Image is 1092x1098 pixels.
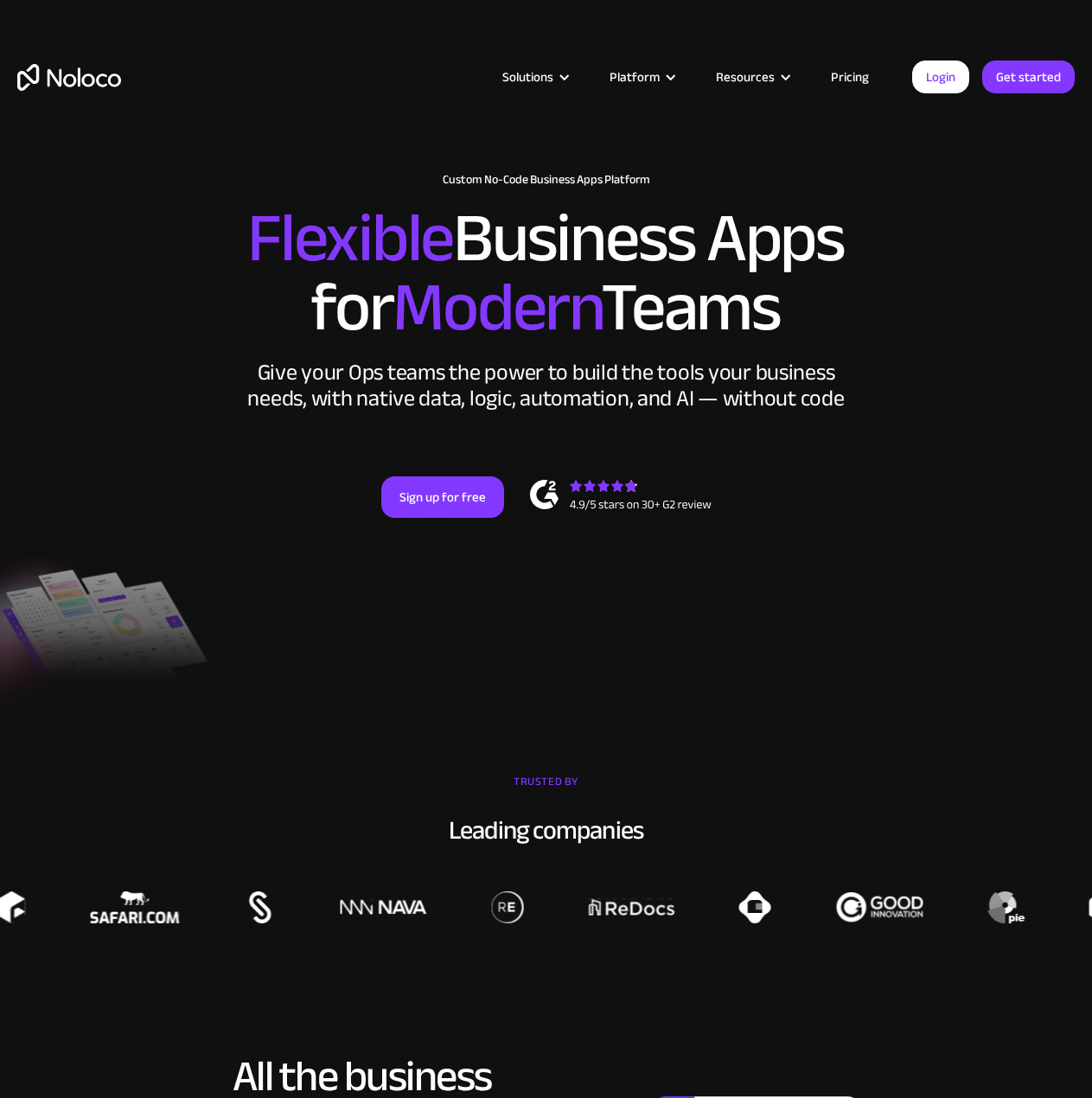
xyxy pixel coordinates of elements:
div: Resources [716,66,775,88]
div: Solutions [502,66,553,88]
div: Resources [694,66,809,88]
a: Login [912,61,969,93]
a: Pricing [809,66,891,88]
span: Flexible [247,174,453,303]
span: Modern [393,243,601,372]
h2: Business Apps for Teams [17,204,1075,342]
div: Platform [588,66,694,88]
div: Solutions [481,66,588,88]
h1: Custom No-Code Business Apps Platform [17,173,1075,187]
a: Sign up for free [381,476,504,518]
a: Get started [982,61,1075,93]
a: home [17,64,121,91]
div: Platform [610,66,660,88]
div: Give your Ops teams the power to build the tools your business needs, with native data, logic, au... [244,360,849,412]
